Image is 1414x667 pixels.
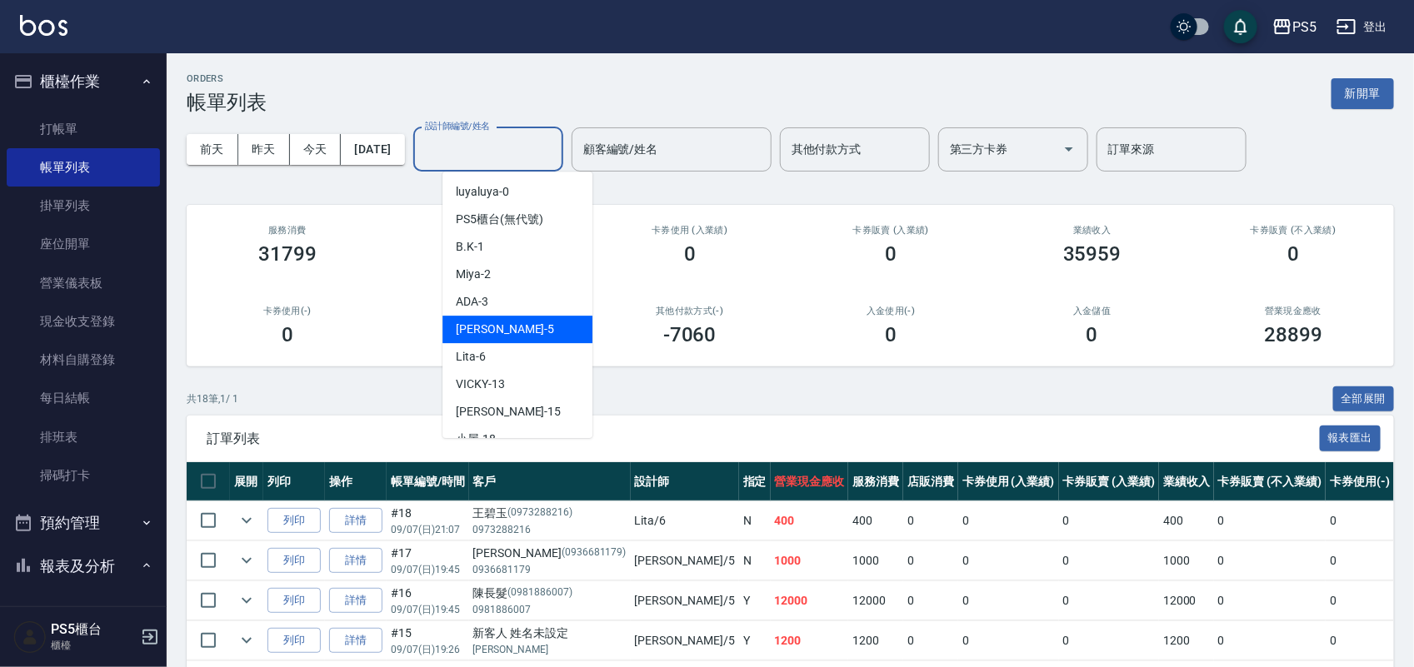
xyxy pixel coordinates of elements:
[903,621,958,660] td: 0
[1159,462,1214,501] th: 業績收入
[1059,541,1160,580] td: 0
[408,225,570,236] h2: 店販消費
[903,462,958,501] th: 店販消費
[391,562,465,577] p: 09/07 (日) 19:45
[771,462,849,501] th: 營業現金應收
[13,620,47,654] img: Person
[508,585,573,602] p: (0981886007)
[329,628,382,654] a: 詳情
[1320,430,1382,445] a: 報表匯出
[238,134,290,165] button: 昨天
[1063,242,1122,266] h3: 35959
[1333,386,1395,412] button: 全部展開
[1292,17,1317,37] div: PS5
[325,462,387,501] th: 操作
[1320,426,1382,451] button: 報表匯出
[7,341,160,379] a: 材料自購登錄
[848,501,903,540] td: 400
[267,588,321,614] button: 列印
[207,431,1320,447] span: 訂單列表
[958,581,1059,620] td: 0
[958,501,1059,540] td: 0
[631,621,739,660] td: [PERSON_NAME] /5
[1059,501,1160,540] td: 0
[187,73,267,84] h2: ORDERS
[234,508,259,533] button: expand row
[1264,323,1322,346] h3: 28899
[7,187,160,225] a: 掛單列表
[1159,541,1214,580] td: 1000
[425,120,490,132] label: 設計師編號/姓名
[456,321,554,338] span: [PERSON_NAME] -5
[263,462,325,501] th: 列印
[456,403,561,421] span: [PERSON_NAME] -15
[848,581,903,620] td: 12000
[341,134,404,165] button: [DATE]
[771,581,849,620] td: 12000
[631,462,739,501] th: 設計師
[1326,621,1394,660] td: 0
[7,110,160,148] a: 打帳單
[7,264,160,302] a: 營業儀表板
[1012,306,1173,316] h2: 入金儲值
[391,642,465,657] p: 09/07 (日) 19:26
[473,562,627,577] p: 0936681179
[1266,10,1323,44] button: PS5
[1214,541,1326,580] td: 0
[1159,581,1214,620] td: 12000
[1326,541,1394,580] td: 0
[1214,621,1326,660] td: 0
[7,545,160,588] button: 報表及分析
[1326,462,1394,501] th: 卡券使用(-)
[456,183,509,201] span: luyaluya -0
[631,541,739,580] td: [PERSON_NAME] /5
[848,621,903,660] td: 1200
[562,545,627,562] p: (0936681179)
[903,501,958,540] td: 0
[267,628,321,654] button: 列印
[1287,242,1299,266] h3: 0
[1213,225,1375,236] h2: 卡券販賣 (不入業績)
[739,462,771,501] th: 指定
[1332,85,1394,101] a: 新開單
[739,501,771,540] td: N
[1059,462,1160,501] th: 卡券販賣 (入業績)
[391,522,465,537] p: 09/07 (日) 21:07
[885,323,897,346] h3: 0
[473,522,627,537] p: 0973288216
[1214,462,1326,501] th: 卡券販賣 (不入業績)
[290,134,342,165] button: 今天
[7,225,160,263] a: 座位開單
[456,266,491,283] span: Miya -2
[234,588,259,613] button: expand row
[1159,621,1214,660] td: 1200
[1326,581,1394,620] td: 0
[456,293,488,311] span: ADA -3
[387,541,469,580] td: #17
[848,462,903,501] th: 服務消費
[508,505,573,522] p: (0973288216)
[329,508,382,534] a: 詳情
[631,581,739,620] td: [PERSON_NAME] /5
[234,628,259,653] button: expand row
[329,548,382,574] a: 詳情
[473,545,627,562] div: [PERSON_NAME]
[267,548,321,574] button: 列印
[20,15,67,36] img: Logo
[469,462,631,501] th: 客戶
[456,431,496,448] span: 小屋 -18
[1332,78,1394,109] button: 新開單
[391,602,465,617] p: 09/07 (日) 19:45
[329,588,382,614] a: 詳情
[1213,306,1375,316] h2: 營業現金應收
[1087,323,1098,346] h3: 0
[7,594,160,632] a: 報表目錄
[230,462,263,501] th: 展開
[7,456,160,495] a: 掃碼打卡
[609,225,771,236] h2: 卡券使用 (入業績)
[456,376,505,393] span: VICKY -13
[903,581,958,620] td: 0
[7,501,160,545] button: 預約管理
[456,238,484,256] span: B.K -1
[958,621,1059,660] td: 0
